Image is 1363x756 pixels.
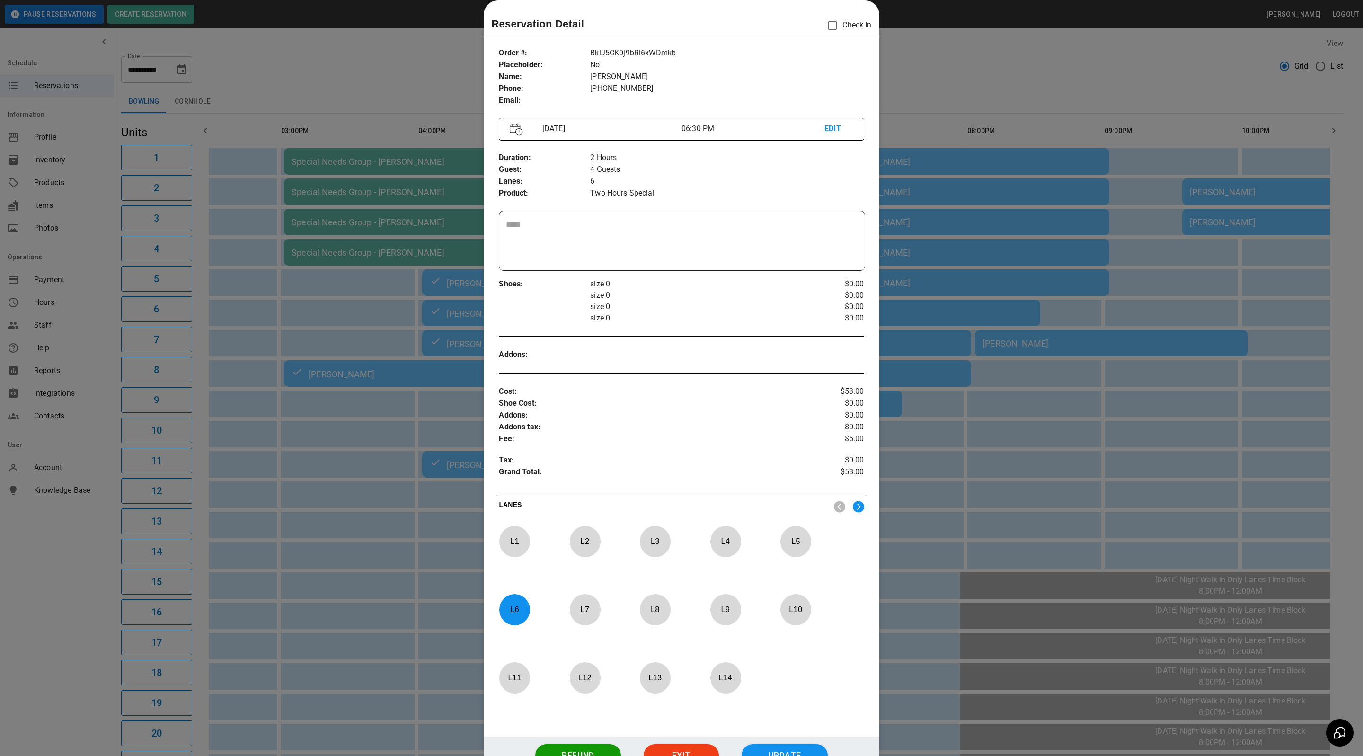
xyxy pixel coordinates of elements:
p: Duration : [499,152,590,164]
p: $58.00 [803,466,864,480]
p: Name : [499,71,590,83]
p: Lanes : [499,176,590,187]
img: right.svg [853,501,864,513]
p: L 1 [499,530,530,552]
p: $0.00 [803,398,864,409]
p: Fee : [499,433,803,445]
p: EDIT [824,123,853,135]
p: $0.00 [803,454,864,466]
p: $0.00 [803,301,864,312]
p: $5.00 [803,433,864,445]
p: Check In [823,16,871,36]
p: L 6 [499,598,530,621]
p: L 4 [710,530,741,552]
img: Vector [510,123,523,136]
p: L 7 [569,598,601,621]
p: Shoe Cost : [499,398,803,409]
p: BkiJ5CK0j9bRl6xWDmkb [590,47,864,59]
p: Addons : [499,349,590,361]
p: 06:30 PM [681,123,824,134]
p: L 10 [780,598,811,621]
p: [PHONE_NUMBER] [590,83,864,95]
p: Tax : [499,454,803,466]
p: Placeholder : [499,59,590,71]
p: Two Hours Special [590,187,864,199]
p: L 12 [569,667,601,689]
p: [DATE] [539,123,681,134]
p: Addons tax : [499,421,803,433]
p: 2 Hours [590,152,864,164]
p: L 14 [710,667,741,689]
p: 4 Guests [590,164,864,176]
p: Shoes : [499,278,590,290]
p: L 5 [780,530,811,552]
p: Product : [499,187,590,199]
p: Addons : [499,409,803,421]
p: size 0 [590,278,803,290]
p: $0.00 [803,421,864,433]
p: L 3 [639,530,671,552]
p: $0.00 [803,409,864,421]
p: L 11 [499,667,530,689]
p: Cost : [499,386,803,398]
p: $0.00 [803,312,864,324]
p: LANES [499,500,826,513]
p: L 2 [569,530,601,552]
p: $53.00 [803,386,864,398]
p: Grand Total : [499,466,803,480]
p: Reservation Detail [491,16,584,32]
p: No [590,59,864,71]
p: Order # : [499,47,590,59]
p: size 0 [590,312,803,324]
p: Guest : [499,164,590,176]
p: L 9 [710,598,741,621]
p: L 13 [639,667,671,689]
p: [PERSON_NAME] [590,71,864,83]
p: Email : [499,95,590,107]
p: Phone : [499,83,590,95]
img: nav_left.svg [834,501,845,513]
p: $0.00 [803,290,864,301]
p: 6 [590,176,864,187]
p: size 0 [590,301,803,312]
p: L 8 [639,598,671,621]
p: $0.00 [803,278,864,290]
p: size 0 [590,290,803,301]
